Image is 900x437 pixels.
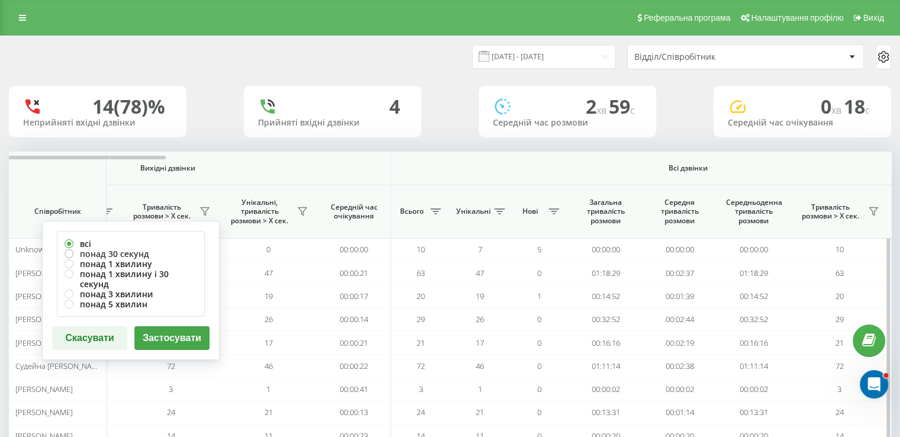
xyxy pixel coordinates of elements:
span: c [630,104,635,117]
span: 3 [837,384,841,394]
span: 72 [417,361,425,371]
span: [PERSON_NAME] [15,407,73,417]
span: [PERSON_NAME] [15,291,73,301]
div: Прийняті вхідні дзвінки [258,118,407,128]
label: всі [64,239,197,249]
td: 00:00:21 [317,331,391,354]
div: Середній час розмови [493,118,642,128]
span: 19 [476,291,484,301]
span: [PERSON_NAME] [15,314,73,324]
td: 00:01:39 [643,285,717,308]
button: Застосувати [134,326,209,350]
span: 47 [476,268,484,278]
span: 19 [264,291,273,301]
td: 00:00:00 [569,238,643,261]
td: 00:00:22 [317,355,391,378]
span: c [865,104,870,117]
td: 00:14:52 [717,285,791,308]
span: 63 [836,268,844,278]
td: 00:00:17 [317,285,391,308]
label: понад 30 секунд [64,249,197,259]
span: 0 [537,384,541,394]
label: понад 3 хвилини [64,289,197,299]
span: 0 [821,94,844,119]
span: [PERSON_NAME] [15,338,73,348]
button: Скасувати [52,326,127,350]
span: Загальна тривалість розмови [578,198,634,226]
td: 00:00:02 [569,378,643,401]
span: 7 [478,244,482,255]
span: Реферальна програма [644,13,731,23]
span: 46 [264,361,273,371]
span: Співробітник [19,207,96,216]
span: 63 [417,268,425,278]
span: Всього [397,207,427,216]
span: 46 [476,361,484,371]
span: 26 [264,314,273,324]
td: 01:11:14 [569,355,643,378]
div: Відділ/Співробітник [634,52,776,62]
span: 0 [537,268,541,278]
span: 29 [836,314,844,324]
td: 00:00:00 [717,238,791,261]
div: 14 (78)% [92,95,165,118]
td: 00:00:00 [643,238,717,261]
span: 21 [264,407,273,417]
td: 00:00:14 [317,308,391,331]
span: [PERSON_NAME] [15,268,73,278]
span: 0 [537,314,541,324]
span: 1 [478,384,482,394]
span: Тривалість розмови > Х сек. [796,203,864,221]
td: 00:32:52 [717,308,791,331]
span: [PERSON_NAME] [15,384,73,394]
span: 10 [836,244,844,255]
span: 0 [537,407,541,417]
span: Унікальні, тривалість розмови > Х сек. [225,198,293,226]
span: 47 [264,268,273,278]
span: 72 [167,361,175,371]
td: 01:11:14 [717,355,791,378]
span: 1 [537,291,541,301]
span: 10 [417,244,425,255]
div: Неприйняті вхідні дзвінки [23,118,172,128]
span: Вихід [863,13,884,23]
span: 17 [476,338,484,348]
span: хв [831,104,844,117]
span: 21 [836,338,844,348]
span: Налаштування профілю [751,13,843,23]
td: 00:14:52 [569,285,643,308]
span: 0 [537,338,541,348]
span: 24 [417,407,425,417]
td: 00:00:21 [317,261,391,284]
span: 29 [417,314,425,324]
span: Тривалість розмови > Х сек. [128,203,196,221]
td: 01:18:29 [569,261,643,284]
span: 20 [417,291,425,301]
span: Середньоденна тривалість розмови [725,198,782,226]
span: Судейна [PERSON_NAME] [15,361,105,371]
span: 72 [836,361,844,371]
td: 00:00:00 [317,238,391,261]
span: 3 [419,384,423,394]
span: 2 [586,94,609,119]
label: понад 1 хвилину і 30 секунд [64,269,197,289]
td: 00:00:41 [317,378,391,401]
span: хв [596,104,609,117]
iframe: Intercom live chat [860,370,888,399]
span: 0 [537,361,541,371]
label: понад 1 хвилину [64,259,197,269]
td: 01:18:29 [717,261,791,284]
span: Unknown [15,244,49,255]
label: понад 5 хвилин [64,299,197,309]
td: 00:01:14 [643,401,717,424]
span: 21 [417,338,425,348]
span: 26 [476,314,484,324]
span: Середній час очікування [326,203,382,221]
span: 24 [167,407,175,417]
td: 00:16:16 [569,331,643,354]
span: Унікальні [456,207,491,216]
td: 00:16:16 [717,331,791,354]
td: 00:00:02 [717,378,791,401]
span: 21 [476,407,484,417]
td: 00:13:31 [717,401,791,424]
